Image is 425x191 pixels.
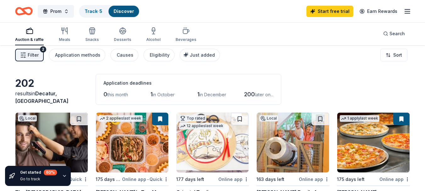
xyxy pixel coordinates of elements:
[257,113,329,172] img: Image for Scott Family Amazeum
[114,37,131,42] div: Desserts
[143,49,175,61] button: Eligibility
[337,176,365,183] div: 175 days left
[79,5,140,18] button: Track· 5Discover
[28,51,39,59] span: Filter
[146,37,160,42] div: Alcohol
[55,51,100,59] div: Application methods
[259,115,278,121] div: Local
[379,175,410,183] div: Online app
[40,46,46,53] div: 2
[393,51,402,59] span: Sort
[85,8,102,14] a: Track· 5
[38,5,74,18] button: Prom
[96,113,168,172] img: Image for Chuy's Tex-Mex
[153,92,175,97] span: in October
[380,49,407,61] button: Sort
[244,91,255,98] span: 200
[337,113,410,172] img: Image for Mazzio's
[176,176,204,183] div: 177 days left
[179,123,225,129] div: 12 applies last week
[59,37,70,42] div: Meals
[59,25,70,45] button: Meals
[44,170,57,175] div: 60 %
[356,6,401,17] a: Earn Rewards
[85,25,99,45] button: Snacks
[107,92,128,97] span: this month
[20,177,57,182] div: Go to track
[389,30,405,37] span: Search
[190,52,215,58] span: Just added
[378,27,410,40] button: Search
[15,4,33,19] a: Home
[18,115,37,121] div: Local
[15,90,88,105] div: results
[150,91,153,98] span: 1
[114,8,134,14] a: Discover
[299,175,329,183] div: Online app
[20,170,57,175] div: Get started
[176,113,249,172] img: Image for Oriental Trading
[117,51,133,59] div: Causes
[218,175,249,183] div: Online app
[15,90,69,104] span: Decatur, [GEOGRAPHIC_DATA]
[122,175,169,183] div: Online app Quick
[255,92,273,97] span: later on...
[15,49,44,61] button: Filter2
[15,25,44,45] button: Auction & raffle
[176,37,196,42] div: Beverages
[110,49,138,61] button: Causes
[197,91,199,98] span: 1
[306,6,353,17] a: Start free trial
[103,91,107,98] span: 0
[96,176,121,183] div: 175 days left
[180,49,220,61] button: Just added
[85,37,99,42] div: Snacks
[103,79,273,87] div: Application deadlines
[49,49,105,61] button: Application methods
[179,115,206,121] div: Top rated
[98,115,143,122] div: 2 applies last week
[15,77,88,90] div: 202
[15,90,69,104] span: in
[147,177,148,182] span: •
[150,51,170,59] div: Eligibility
[15,113,88,172] img: Image for The Gents Place
[114,25,131,45] button: Desserts
[50,8,61,15] span: Prom
[146,25,160,45] button: Alcohol
[256,176,284,183] div: 163 days left
[176,25,196,45] button: Beverages
[199,92,226,97] span: in December
[15,37,44,42] div: Auction & raffle
[340,115,379,122] div: 1 apply last week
